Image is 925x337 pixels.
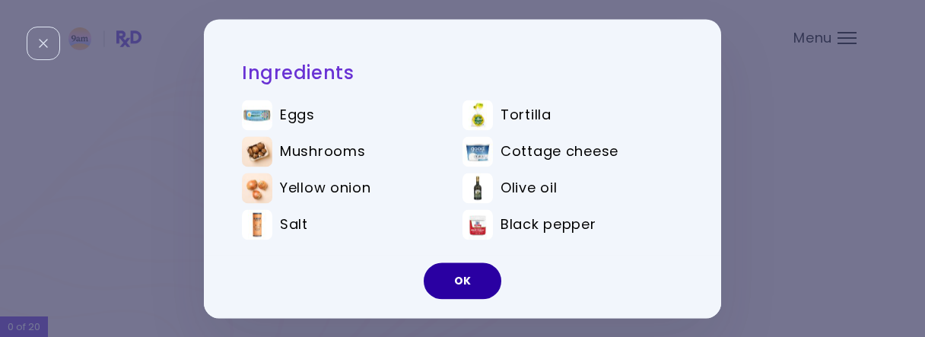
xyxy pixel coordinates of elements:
[280,216,308,233] span: Salt
[280,143,365,160] span: Mushrooms
[280,180,371,196] span: Yellow onion
[424,262,501,299] button: OK
[501,216,596,233] span: Black pepper
[501,107,552,123] span: Tortilla
[501,143,618,160] span: Cottage cheese
[501,180,557,196] span: Olive oil
[242,61,683,84] h2: Ingredients
[27,27,60,60] div: Close
[280,107,315,123] span: Eggs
